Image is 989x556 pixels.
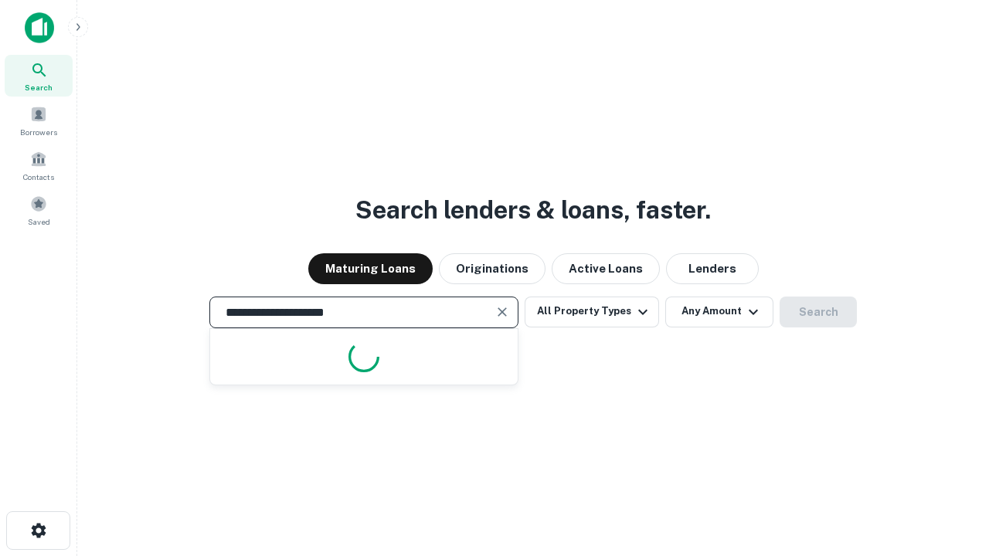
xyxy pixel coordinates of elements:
[25,81,53,93] span: Search
[5,100,73,141] a: Borrowers
[28,215,50,228] span: Saved
[355,192,711,229] h3: Search lenders & loans, faster.
[439,253,545,284] button: Originations
[5,189,73,231] a: Saved
[20,126,57,138] span: Borrowers
[666,253,759,284] button: Lenders
[5,144,73,186] a: Contacts
[308,253,433,284] button: Maturing Loans
[491,301,513,323] button: Clear
[23,171,54,183] span: Contacts
[525,297,659,327] button: All Property Types
[552,253,660,284] button: Active Loans
[912,432,989,507] iframe: Chat Widget
[665,297,773,327] button: Any Amount
[5,55,73,97] a: Search
[25,12,54,43] img: capitalize-icon.png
